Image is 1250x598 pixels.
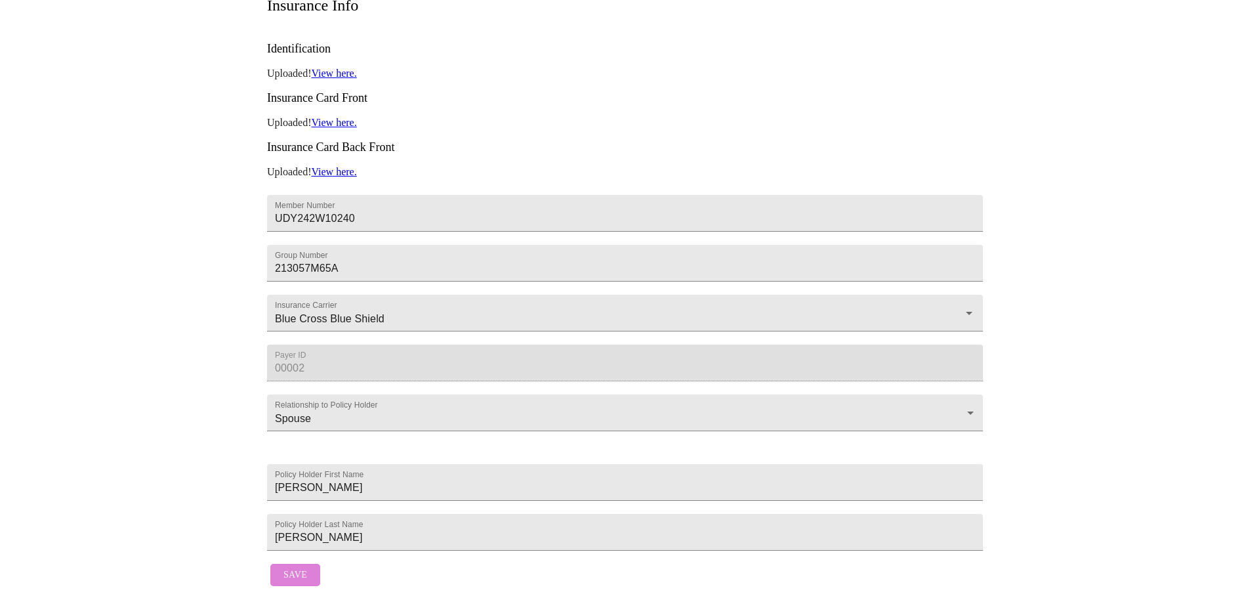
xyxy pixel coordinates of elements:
[311,117,356,128] a: View here.
[267,117,983,129] p: Uploaded!
[267,395,983,431] div: Spouse
[960,304,978,322] button: Open
[267,91,983,105] h3: Insurance Card Front
[267,140,983,154] h3: Insurance Card Back Front
[311,68,356,79] a: View here.
[270,564,320,587] button: Save
[267,68,983,79] p: Uploaded!
[267,166,983,178] p: Uploaded!
[283,567,307,584] span: Save
[267,42,983,56] h3: Identification
[311,166,356,177] a: View here.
